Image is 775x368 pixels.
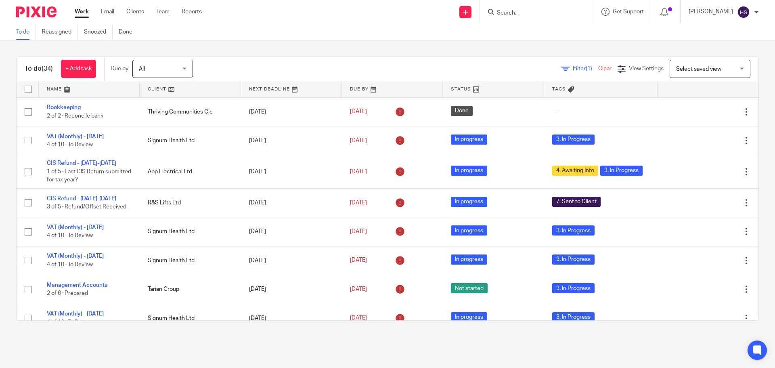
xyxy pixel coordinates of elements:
[156,8,170,16] a: Team
[140,246,241,275] td: Signum Health Ltd
[737,6,750,19] img: svg%3E
[16,6,57,17] img: Pixie
[552,312,595,322] span: 3. In Progress
[139,66,145,72] span: All
[140,304,241,332] td: Signum Health Ltd
[241,275,342,304] td: [DATE]
[350,200,367,206] span: [DATE]
[241,97,342,126] td: [DATE]
[126,8,144,16] a: Clients
[496,10,569,17] input: Search
[140,155,241,188] td: App Electrical Ltd
[47,320,93,325] span: 4 of 10 · To Review
[47,311,104,317] a: VAT (Monthly) - [DATE]
[451,283,488,293] span: Not started
[552,283,595,293] span: 3. In Progress
[451,135,487,145] span: In progress
[47,134,104,139] a: VAT (Monthly) - [DATE]
[241,217,342,246] td: [DATE]
[16,24,36,40] a: To do
[552,225,595,236] span: 3. In Progress
[47,262,93,267] span: 4 of 10 · To Review
[676,66,721,72] span: Select saved view
[47,233,93,239] span: 4 of 10 · To Review
[47,282,107,288] a: Management Accounts
[140,188,241,217] td: R&S Lifts Ltd
[689,8,733,16] p: [PERSON_NAME]
[47,204,126,210] span: 3 of 5 · Refund/Offset Received
[350,169,367,175] span: [DATE]
[350,138,367,143] span: [DATE]
[140,97,241,126] td: Thriving Communities Cic
[47,105,81,110] a: Bookkeeping
[47,196,116,202] a: CIS Refund - [DATE]-[DATE]
[111,65,128,73] p: Due by
[47,253,104,259] a: VAT (Monthly) - [DATE]
[350,109,367,115] span: [DATE]
[140,126,241,155] td: Signum Health Ltd
[552,254,595,265] span: 3. In Progress
[629,66,664,71] span: View Settings
[140,275,241,304] td: Tarian Group
[600,166,643,176] span: 3. In Progress
[47,113,103,119] span: 2 of 2 · Reconcile bank
[451,225,487,236] span: In progress
[47,290,88,296] span: 2 of 6 · Prepared
[241,304,342,332] td: [DATE]
[241,246,342,275] td: [DATE]
[241,188,342,217] td: [DATE]
[451,197,487,207] span: In progress
[47,169,131,183] span: 1 of 5 · Last CIS Return submitted for tax year?
[42,65,53,72] span: (34)
[47,160,116,166] a: CIS Refund - [DATE]-[DATE]
[451,254,487,265] span: In progress
[598,66,612,71] a: Clear
[25,65,53,73] h1: To do
[61,60,96,78] a: + Add task
[451,166,487,176] span: In progress
[350,286,367,292] span: [DATE]
[552,108,649,116] div: ---
[140,217,241,246] td: Signum Health Ltd
[350,315,367,321] span: [DATE]
[613,9,644,15] span: Get Support
[552,197,601,207] span: 7. Sent to Client
[84,24,113,40] a: Snoozed
[586,66,592,71] span: (1)
[75,8,89,16] a: Work
[119,24,138,40] a: Done
[101,8,114,16] a: Email
[350,229,367,234] span: [DATE]
[451,312,487,322] span: In progress
[552,87,566,91] span: Tags
[47,142,93,147] span: 4 of 10 · To Review
[47,225,104,230] a: VAT (Monthly) - [DATE]
[241,126,342,155] td: [DATE]
[241,155,342,188] td: [DATE]
[451,106,473,116] span: Done
[42,24,78,40] a: Reassigned
[182,8,202,16] a: Reports
[350,258,367,263] span: [DATE]
[552,135,595,145] span: 3. In Progress
[573,66,598,71] span: Filter
[552,166,598,176] span: 4. Awaiting Info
